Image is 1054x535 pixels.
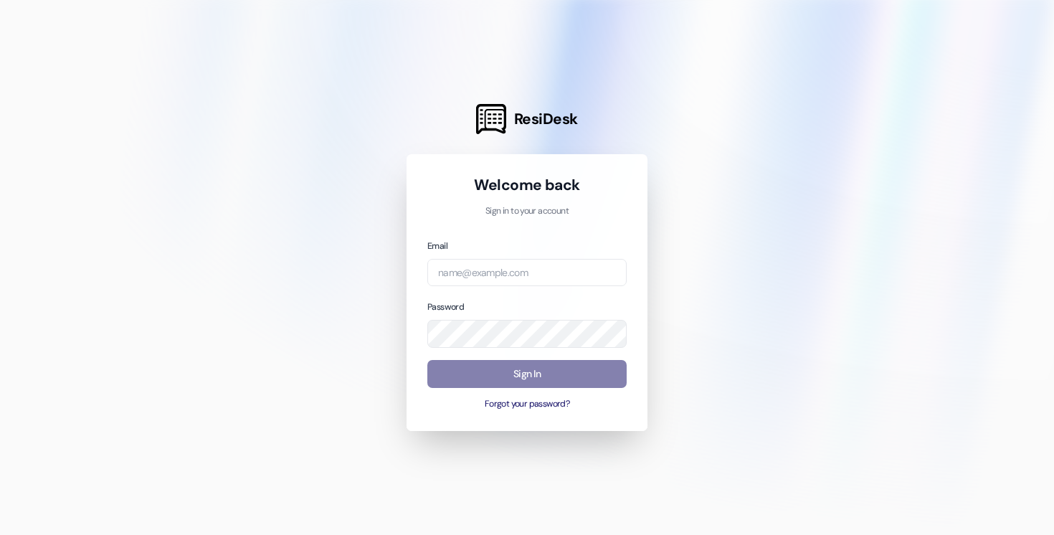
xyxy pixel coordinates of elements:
h1: Welcome back [427,175,627,195]
img: ResiDesk Logo [476,104,506,134]
span: ResiDesk [514,109,578,129]
p: Sign in to your account [427,205,627,218]
label: Email [427,240,447,252]
input: name@example.com [427,259,627,287]
button: Sign In [427,360,627,388]
label: Password [427,301,464,313]
button: Forgot your password? [427,398,627,411]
